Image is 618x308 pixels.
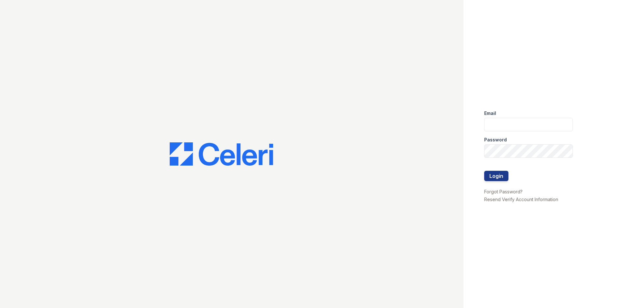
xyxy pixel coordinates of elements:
[170,142,273,166] img: CE_Logo_Blue-a8612792a0a2168367f1c8372b55b34899dd931a85d93a1a3d3e32e68fde9ad4.png
[484,110,496,117] label: Email
[484,189,523,194] a: Forgot Password?
[484,197,558,202] a: Resend Verify Account Information
[484,137,507,143] label: Password
[484,171,508,181] button: Login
